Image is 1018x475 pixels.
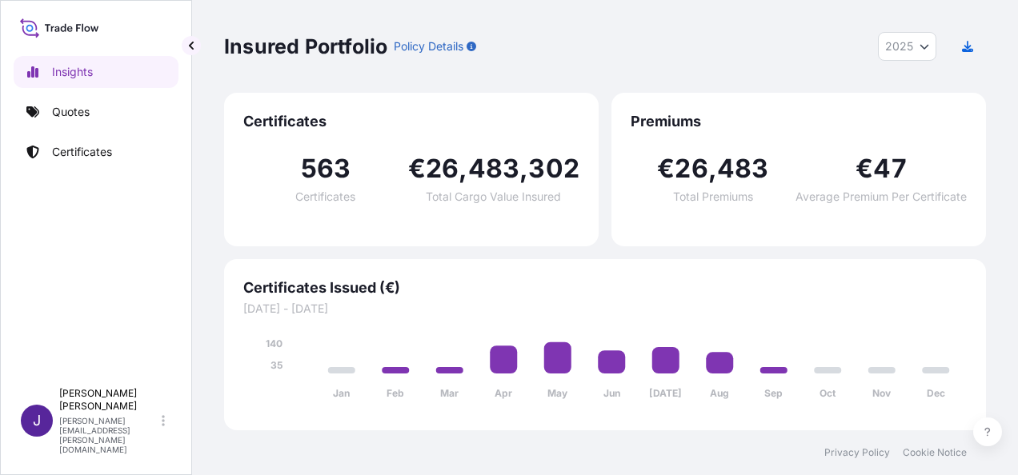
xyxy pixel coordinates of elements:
tspan: Mar [440,387,459,399]
tspan: [DATE] [649,387,682,399]
a: Insights [14,56,178,88]
span: € [856,156,873,182]
span: Total Premiums [673,191,753,202]
tspan: Aug [710,387,729,399]
span: , [708,156,717,182]
p: Quotes [52,104,90,120]
span: 302 [528,156,579,182]
tspan: Apr [495,387,512,399]
p: Insights [52,64,93,80]
p: [PERSON_NAME][EMAIL_ADDRESS][PERSON_NAME][DOMAIN_NAME] [59,416,158,454]
span: 483 [717,156,769,182]
button: Year Selector [878,32,936,61]
tspan: Feb [387,387,404,399]
span: Certificates [295,191,355,202]
span: 563 [301,156,351,182]
span: 2025 [885,38,913,54]
tspan: 140 [266,337,283,349]
a: Privacy Policy [824,446,890,459]
span: € [657,156,675,182]
span: Total Cargo Value Insured [426,191,561,202]
a: Cookie Notice [903,446,967,459]
span: 483 [468,156,520,182]
span: , [519,156,528,182]
span: € [408,156,426,182]
span: 47 [873,156,906,182]
span: J [33,413,41,429]
span: Certificates Issued (€) [243,278,967,297]
tspan: 35 [271,359,283,371]
span: 26 [426,156,459,182]
p: Insured Portfolio [224,34,387,59]
span: [DATE] - [DATE] [243,301,967,317]
tspan: Oct [820,387,836,399]
span: , [459,156,467,182]
tspan: Jun [603,387,620,399]
span: Certificates [243,112,579,131]
p: [PERSON_NAME] [PERSON_NAME] [59,387,158,413]
p: Certificates [52,144,112,160]
span: 26 [675,156,707,182]
tspan: Jan [333,387,350,399]
a: Certificates [14,136,178,168]
tspan: May [547,387,568,399]
span: Premiums [631,112,967,131]
span: Average Premium Per Certificate [796,191,967,202]
tspan: Nov [872,387,892,399]
tspan: Dec [927,387,945,399]
p: Policy Details [394,38,463,54]
tspan: Sep [764,387,783,399]
a: Quotes [14,96,178,128]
